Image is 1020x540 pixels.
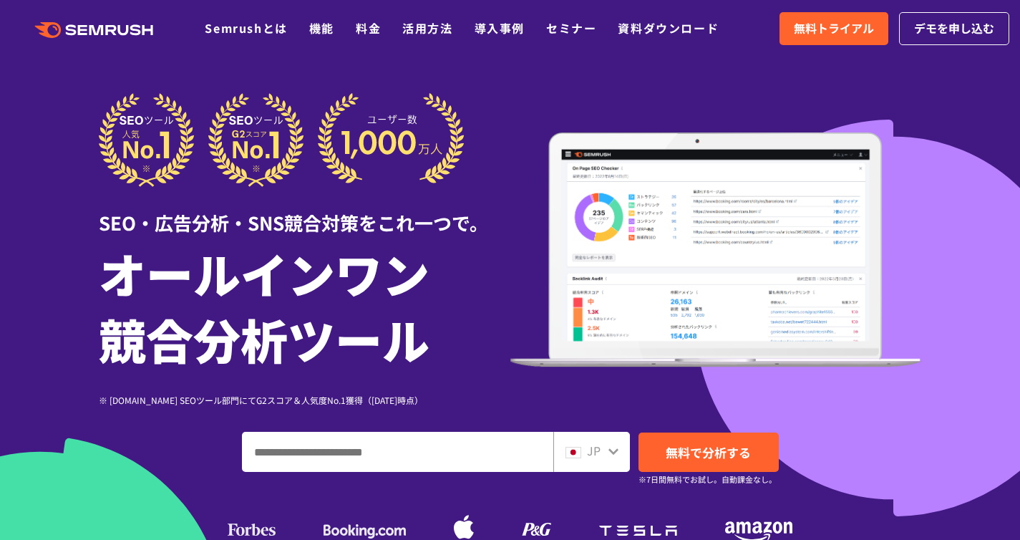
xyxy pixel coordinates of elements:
a: 資料ダウンロード [618,19,719,37]
a: 導入事例 [475,19,525,37]
a: 料金 [356,19,381,37]
a: 無料で分析する [638,433,779,472]
span: JP [587,442,601,459]
span: 無料トライアル [794,19,874,38]
span: 無料で分析する [666,443,751,461]
input: ドメイン、キーワードまたはURLを入力してください [243,433,553,471]
a: 機能 [309,19,334,37]
div: SEO・広告分析・SNS競合対策をこれ一つで。 [99,187,510,236]
div: ※ [DOMAIN_NAME] SEOツール部門にてG2スコア＆人気度No.1獲得（[DATE]時点） [99,393,510,407]
h1: オールインワン 競合分析ツール [99,240,510,372]
a: Semrushとは [205,19,287,37]
a: 無料トライアル [779,12,888,45]
span: デモを申し込む [914,19,994,38]
a: 活用方法 [402,19,452,37]
small: ※7日間無料でお試し。自動課金なし。 [638,473,777,486]
a: デモを申し込む [899,12,1009,45]
a: セミナー [546,19,596,37]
